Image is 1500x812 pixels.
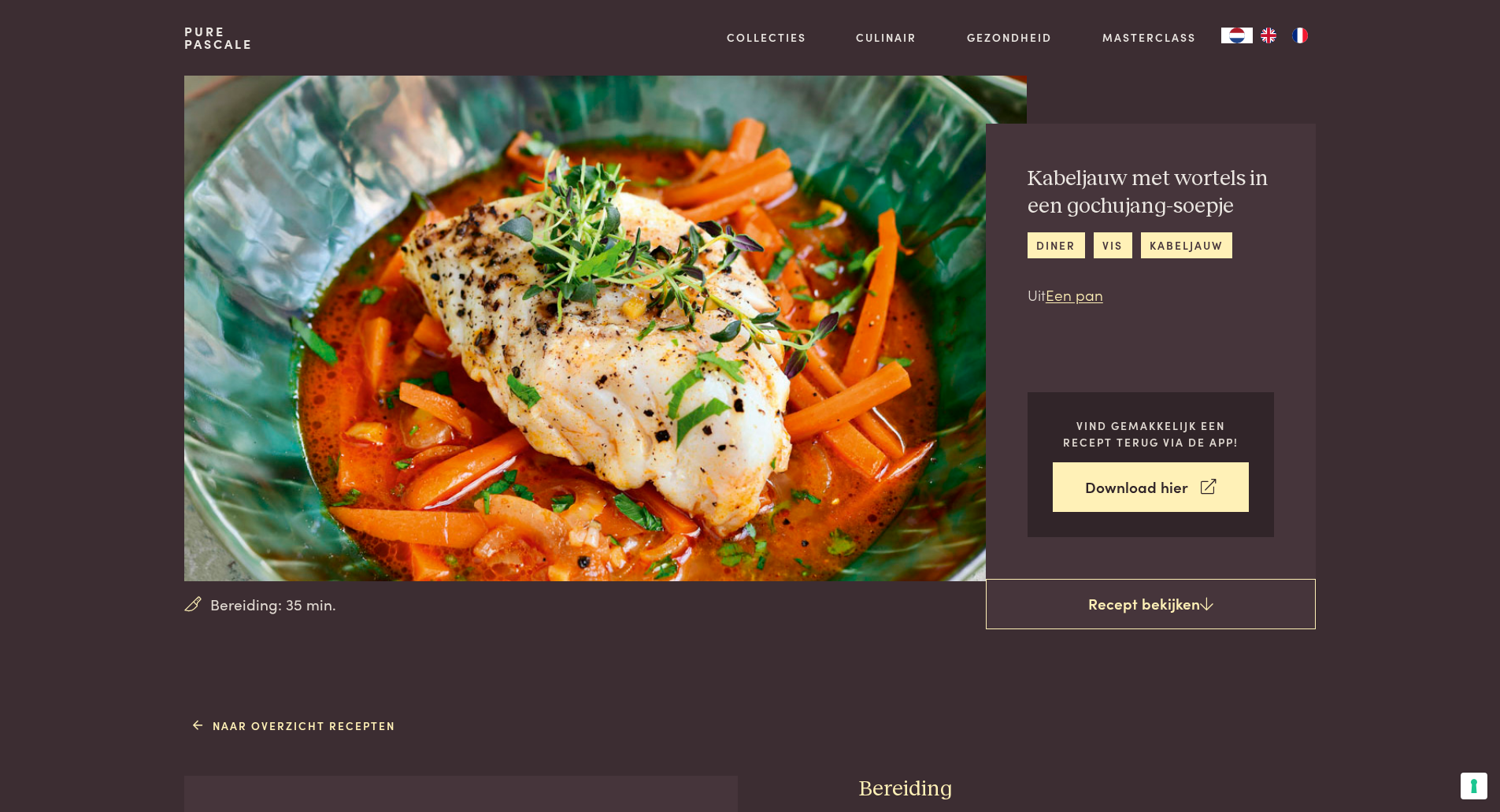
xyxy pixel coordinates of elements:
a: Collecties [727,29,806,46]
a: Recept bekijken [986,579,1316,629]
p: Vind gemakkelijk een recept terug via de app! [1053,417,1249,450]
button: Uw voorkeuren voor toestemming voor trackingtechnologieën [1461,773,1487,799]
a: Gezondheid [967,29,1052,46]
span: Bereiding: 35 min. [210,593,336,616]
a: Culinair [856,29,917,46]
a: Een pan [1046,284,1103,305]
a: NL [1221,28,1253,43]
img: Kabeljauw met wortels in een gochujang-soepje [184,76,1026,581]
a: Naar overzicht recepten [193,717,395,734]
aside: Language selected: Nederlands [1221,28,1316,43]
h3: Bereiding [859,776,1316,803]
a: FR [1284,28,1316,43]
a: Download hier [1053,462,1249,512]
a: diner [1028,232,1085,258]
a: PurePascale [184,25,253,50]
a: EN [1253,28,1284,43]
a: vis [1094,232,1132,258]
a: Masterclass [1102,29,1196,46]
div: Language [1221,28,1253,43]
ul: Language list [1253,28,1316,43]
p: Uit [1028,284,1274,306]
a: kabeljauw [1141,232,1232,258]
h2: Kabeljauw met wortels in een gochujang-soepje [1028,165,1274,220]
